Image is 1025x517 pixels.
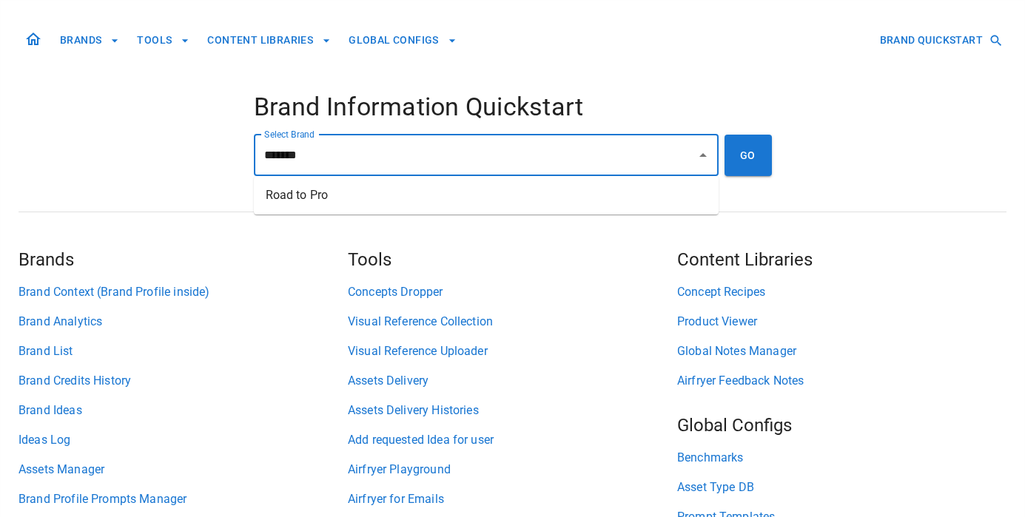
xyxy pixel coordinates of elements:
a: Brand Credits History [19,372,348,390]
a: Airfryer Feedback Notes [677,372,1006,390]
button: BRANDS [54,27,125,54]
h5: Brands [19,248,348,271]
a: Visual Reference Uploader [348,342,677,360]
a: Concept Recipes [677,283,1006,301]
a: Brand Profile Prompts Manager [19,490,348,508]
button: CONTENT LIBRARIES [201,27,337,54]
a: Airfryer for Emails [348,490,677,508]
li: Road to Pro [254,182,719,209]
a: Add requested Idea for user [348,431,677,449]
a: Asset Type DB [677,479,1006,496]
button: TOOLS [131,27,195,54]
a: Assets Manager [19,461,348,479]
h5: Global Configs [677,413,1006,437]
button: BRAND QUICKSTART [874,27,1006,54]
a: Benchmarks [677,449,1006,467]
a: Airfryer Playground [348,461,677,479]
label: Select Brand [264,128,315,141]
a: Assets Delivery [348,372,677,390]
a: Visual Reference Collection [348,313,677,331]
a: Concepts Dropper [348,283,677,301]
a: Global Notes Manager [677,342,1006,360]
h5: Tools [348,248,677,271]
h5: Content Libraries [677,248,1006,271]
a: Ideas Log [19,431,348,449]
button: Close [693,145,713,166]
button: GO [725,135,772,176]
button: GLOBAL CONFIGS [343,27,463,54]
a: Product Viewer [677,313,1006,331]
a: Brand List [19,342,348,360]
a: Brand Analytics [19,313,348,331]
h4: Brand Information Quickstart [254,92,772,123]
a: Brand Context (Brand Profile inside) [19,283,348,301]
a: Brand Ideas [19,402,348,419]
a: Assets Delivery Histories [348,402,677,419]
